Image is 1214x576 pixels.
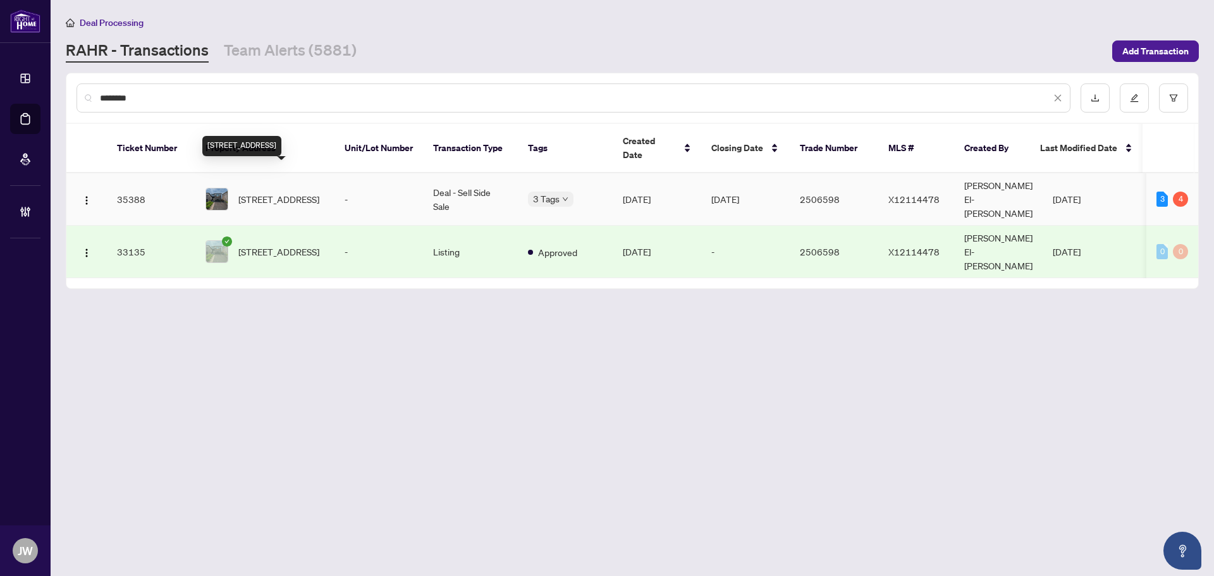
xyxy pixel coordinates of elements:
div: 0 [1156,244,1168,259]
img: logo [10,9,40,33]
div: [STREET_ADDRESS] [202,136,281,156]
span: Created Date [623,134,676,162]
span: [DATE] [623,246,651,257]
th: MLS # [878,124,954,173]
button: Logo [77,189,97,209]
td: - [701,226,790,278]
td: 33135 [107,226,195,278]
span: down [562,196,568,202]
span: [PERSON_NAME] El-[PERSON_NAME] [964,180,1033,219]
td: Deal - Sell Side Sale [423,173,518,226]
span: close [1053,94,1062,102]
th: Trade Number [790,124,878,173]
span: JW [18,542,33,560]
a: Team Alerts (5881) [224,40,357,63]
span: [STREET_ADDRESS] [238,192,319,206]
span: X12114478 [888,246,940,257]
td: 35388 [107,173,195,226]
th: Closing Date [701,124,790,173]
td: [DATE] [701,173,790,226]
span: Last Modified Date [1040,141,1117,155]
button: Open asap [1163,532,1201,570]
a: RAHR - Transactions [66,40,209,63]
span: edit [1130,94,1139,102]
div: 4 [1173,192,1188,207]
span: X12114478 [888,193,940,205]
span: Add Transaction [1122,41,1189,61]
th: Last Modified Date [1030,124,1144,173]
th: Unit/Lot Number [334,124,423,173]
td: - [334,173,423,226]
button: edit [1120,83,1149,113]
span: [PERSON_NAME] El-[PERSON_NAME] [964,232,1033,271]
th: Property Address [195,124,334,173]
td: Listing [423,226,518,278]
span: Approved [538,245,577,259]
span: Closing Date [711,141,763,155]
button: Add Transaction [1112,40,1199,62]
th: Created Date [613,124,701,173]
button: download [1081,83,1110,113]
div: 0 [1173,244,1188,259]
th: Created By [954,124,1030,173]
span: check-circle [222,236,232,247]
span: Deal Processing [80,17,144,28]
th: Ticket Number [107,124,195,173]
img: Logo [82,195,92,205]
span: [DATE] [1053,246,1081,257]
button: Logo [77,242,97,262]
td: - [334,226,423,278]
img: Logo [82,248,92,258]
td: 2506598 [790,173,878,226]
img: thumbnail-img [206,188,228,210]
span: home [66,18,75,27]
td: 2506598 [790,226,878,278]
span: 3 Tags [533,192,560,206]
div: 3 [1156,192,1168,207]
span: [STREET_ADDRESS] [238,245,319,259]
span: [DATE] [1053,193,1081,205]
span: filter [1169,94,1178,102]
span: [DATE] [623,193,651,205]
button: filter [1159,83,1188,113]
th: Transaction Type [423,124,518,173]
th: Tags [518,124,613,173]
img: thumbnail-img [206,241,228,262]
span: download [1091,94,1100,102]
